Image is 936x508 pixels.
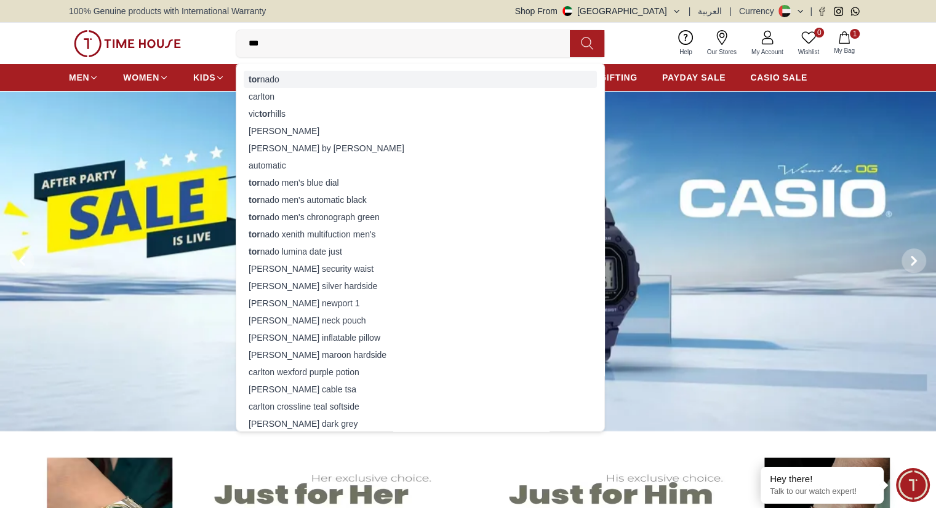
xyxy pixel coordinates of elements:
[244,243,597,260] div: nado lumina date just
[515,5,681,17] button: Shop From[GEOGRAPHIC_DATA]
[739,5,779,17] div: Currency
[244,295,597,312] div: [PERSON_NAME] newport 1
[123,71,159,84] span: WOMEN
[729,5,732,17] span: |
[244,208,597,226] div: nado men's chronograph green
[672,28,700,59] a: Help
[249,74,260,84] strong: tor
[244,398,597,415] div: carlton crossline teal softside
[896,468,930,502] div: Chat Widget
[193,71,215,84] span: KIDS
[244,157,597,174] div: automatic
[599,66,638,89] a: GIFTING
[244,329,597,346] div: [PERSON_NAME] inflatable pillow
[244,312,597,329] div: [PERSON_NAME] neck pouch
[562,6,572,16] img: United Arab Emirates
[850,29,860,39] span: 1
[770,473,874,485] div: Hey there!
[249,212,260,222] strong: tor
[259,109,271,119] strong: tor
[244,88,597,105] div: carlton
[750,66,807,89] a: CASIO SALE
[69,5,266,17] span: 100% Genuine products with International Warranty
[123,66,169,89] a: WOMEN
[244,346,597,363] div: [PERSON_NAME] maroon hardside
[791,28,826,59] a: 0Wishlist
[244,140,597,157] div: [PERSON_NAME] by [PERSON_NAME]
[770,486,874,497] p: Talk to our watch expert!
[244,381,597,398] div: [PERSON_NAME] cable tsa
[244,277,597,295] div: [PERSON_NAME] silver hardside
[700,28,744,59] a: Our Stores
[244,363,597,381] div: carlton wexford purple potion
[244,105,597,122] div: vic hills
[814,28,824,38] span: 0
[662,71,726,84] span: PAYDAY SALE
[834,7,843,16] a: Instagram
[702,47,742,57] span: Our Stores
[826,29,862,58] button: 1My Bag
[689,5,691,17] span: |
[244,191,597,208] div: nado men's automatic black
[244,71,597,88] div: nado
[249,195,260,205] strong: tor
[249,178,260,188] strong: tor
[244,226,597,243] div: nado xenith multifuction men's
[249,247,260,256] strong: tor
[817,7,826,16] a: Facebook
[674,47,697,57] span: Help
[793,47,824,57] span: Wishlist
[829,46,860,55] span: My Bag
[244,122,597,140] div: [PERSON_NAME]
[750,71,807,84] span: CASIO SALE
[244,260,597,277] div: [PERSON_NAME] security waist
[244,415,597,432] div: [PERSON_NAME] dark grey
[850,7,860,16] a: Whatsapp
[244,174,597,191] div: nado men's blue dial
[698,5,722,17] button: العربية
[599,71,638,84] span: GIFTING
[69,71,89,84] span: MEN
[662,66,726,89] a: PAYDAY SALE
[249,229,260,239] strong: tor
[69,66,98,89] a: MEN
[810,5,812,17] span: |
[746,47,788,57] span: My Account
[74,30,181,57] img: ...
[193,66,225,89] a: KIDS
